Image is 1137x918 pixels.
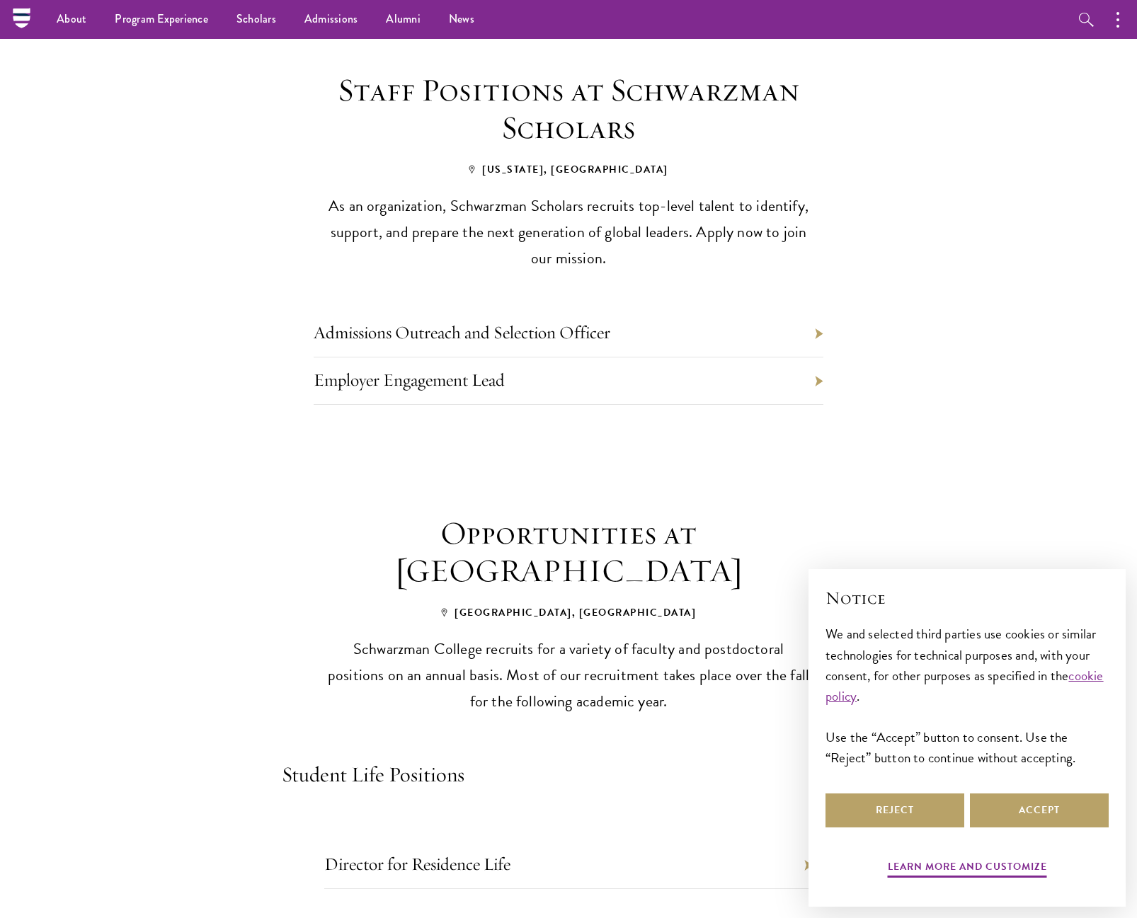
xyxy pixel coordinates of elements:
p: Schwarzman College recruits for a variety of faculty and postdoctoral positions on an annual basi... [324,636,813,714]
button: Learn more and customize [888,858,1047,880]
h3: Staff Positions at Schwarzman Scholars [307,71,830,147]
a: Admissions Outreach and Selection Officer [314,321,610,343]
h3: Opportunities at [GEOGRAPHIC_DATA] [307,515,830,590]
button: Accept [970,793,1109,827]
p: As an organization, Schwarzman Scholars recruits top-level talent to identify, support, and prepa... [324,193,813,271]
h4: Student Life Positions [282,750,855,803]
span: [US_STATE], [GEOGRAPHIC_DATA] [469,162,668,177]
a: cookie policy [825,665,1104,706]
div: We and selected third parties use cookies or similar technologies for technical purposes and, wit... [825,624,1109,767]
a: Director for Residence Life [324,853,510,875]
h2: Notice [825,586,1109,610]
button: Reject [825,793,964,827]
a: Employer Engagement Lead [314,369,505,391]
span: [GEOGRAPHIC_DATA], [GEOGRAPHIC_DATA] [441,605,696,620]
